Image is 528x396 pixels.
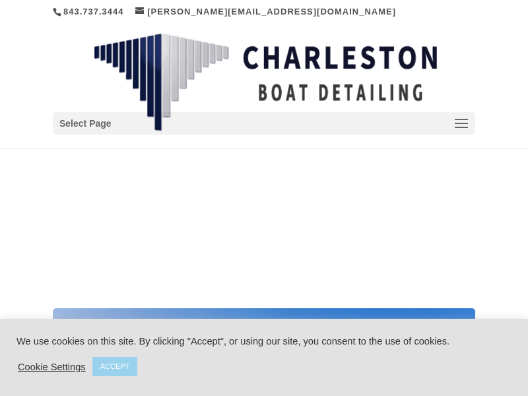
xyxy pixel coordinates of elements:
[63,7,124,16] a: 843.737.3444
[94,33,437,132] img: Charleston Boat Detailing
[92,357,138,376] a: ACCEPT
[59,116,112,131] span: Select Page
[135,7,396,16] a: [PERSON_NAME][EMAIL_ADDRESS][DOMAIN_NAME]
[16,335,511,347] div: We use cookies on this site. By clicking "Accept", or using our site, you consent to the use of c...
[18,361,86,373] a: Cookie Settings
